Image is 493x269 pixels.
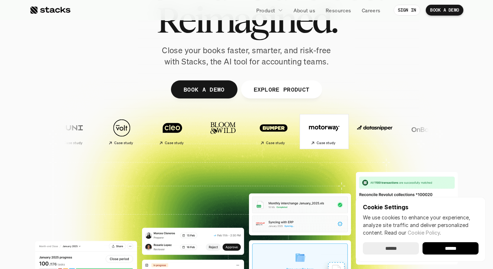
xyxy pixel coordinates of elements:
[157,4,337,36] span: Reimagined.
[184,84,225,94] p: BOOK A DEMO
[156,45,337,67] p: Close your books faster, smarter, and risk-free with Stacks, the AI tool for accounting teams.
[321,4,356,17] a: Resources
[253,84,309,94] p: EXPLORE PRODUCT
[316,141,335,145] h2: Case study
[362,7,381,14] p: Careers
[398,8,416,13] p: SIGN IN
[363,204,479,210] p: Cookie Settings
[85,138,117,143] a: Privacy Policy
[266,141,285,145] h2: Case study
[300,115,347,148] a: Case study
[164,141,184,145] h2: Case study
[385,230,441,236] span: Read our .
[357,4,385,17] a: Careers
[289,4,320,17] a: About us
[426,5,463,16] a: BOOK A DEMO
[430,8,459,13] p: BOOK A DEMO
[149,115,196,148] a: Case study
[250,115,297,148] a: Case study
[114,141,133,145] h2: Case study
[408,230,440,236] a: Cookie Policy
[394,5,421,16] a: SIGN IN
[363,214,479,236] p: We use cookies to enhance your experience, analyze site traffic and deliver personalized content.
[326,7,351,14] p: Resources
[47,115,94,148] a: Case study
[63,141,82,145] h2: Case study
[171,80,237,98] a: BOOK A DEMO
[293,7,315,14] p: About us
[98,115,145,148] a: Case study
[241,80,322,98] a: EXPLORE PRODUCT
[256,7,275,14] p: Product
